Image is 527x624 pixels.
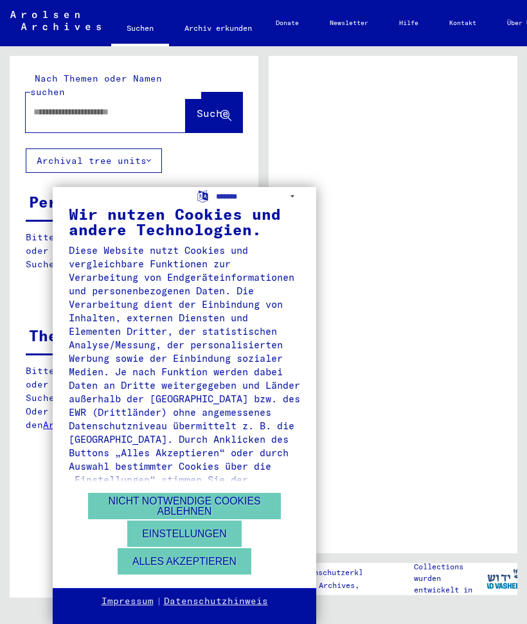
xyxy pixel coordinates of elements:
label: Sprache auswählen [196,189,210,201]
a: Impressum [102,595,154,608]
button: Alles akzeptieren [118,548,251,575]
div: Diese Website nutzt Cookies und vergleichbare Funktionen zur Verarbeitung von Endgeräteinformatio... [69,244,300,540]
button: Einstellungen [127,521,241,547]
a: Datenschutzhinweis [164,595,268,608]
button: Nicht notwendige Cookies ablehnen [88,493,281,519]
div: Wir nutzen Cookies und andere Technologien. [69,206,300,237]
select: Sprache auswählen [216,187,300,206]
